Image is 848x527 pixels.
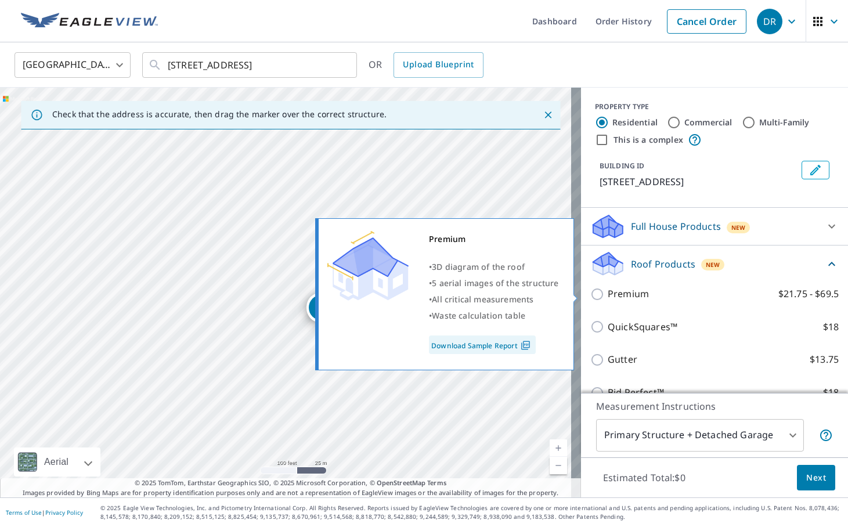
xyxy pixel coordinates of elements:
[778,287,839,301] p: $21.75 - $69.5
[759,117,810,128] label: Multi-Family
[802,161,829,179] button: Edit building 1
[631,257,695,271] p: Roof Products
[6,508,42,517] a: Terms of Use
[550,439,567,457] a: Current Level 18, Zoom In
[731,223,746,232] span: New
[819,428,833,442] span: Your report will include the primary structure and a detached garage if one exists.
[394,52,483,78] a: Upload Blueprint
[590,250,839,277] div: Roof ProductsNew
[590,212,839,240] div: Full House ProductsNew
[608,385,664,400] p: Bid Perfect™
[45,508,83,517] a: Privacy Policy
[432,277,558,288] span: 5 aerial images of the structure
[429,231,559,247] div: Premium
[806,471,826,485] span: Next
[757,9,782,34] div: DR
[427,478,446,487] a: Terms
[432,294,533,305] span: All critical measurements
[706,260,720,269] span: New
[823,385,839,400] p: $18
[306,293,337,329] div: Dropped pin, building 1, Residential property, 4500 Crawdad Ct Wilmington, NC 28405
[550,457,567,474] a: Current Level 18, Zoom Out
[667,9,746,34] a: Cancel Order
[608,352,637,367] p: Gutter
[21,13,158,30] img: EV Logo
[810,352,839,367] p: $13.75
[614,134,683,146] label: This is a complex
[600,175,797,189] p: [STREET_ADDRESS]
[432,261,525,272] span: 3D diagram of the roof
[596,419,804,452] div: Primary Structure + Detached Garage
[518,340,533,351] img: Pdf Icon
[608,320,677,334] p: QuickSquares™
[15,49,131,81] div: [GEOGRAPHIC_DATA]
[429,335,536,354] a: Download Sample Report
[540,107,555,122] button: Close
[52,109,387,120] p: Check that the address is accurate, then drag the marker over the correct structure.
[168,49,333,81] input: Search by address or latitude-longitude
[429,308,559,324] div: •
[429,259,559,275] div: •
[403,57,474,72] span: Upload Blueprint
[596,399,833,413] p: Measurement Instructions
[432,310,525,321] span: Waste calculation table
[612,117,658,128] label: Residential
[631,219,721,233] p: Full House Products
[100,504,842,521] p: © 2025 Eagle View Technologies, Inc. and Pictometry International Corp. All Rights Reserved. Repo...
[14,447,100,477] div: Aerial
[369,52,483,78] div: OR
[6,509,83,516] p: |
[600,161,644,171] p: BUILDING ID
[595,102,834,112] div: PROPERTY TYPE
[429,275,559,291] div: •
[377,478,425,487] a: OpenStreetMap
[797,465,835,491] button: Next
[429,291,559,308] div: •
[594,465,695,490] p: Estimated Total: $0
[41,447,72,477] div: Aerial
[823,320,839,334] p: $18
[684,117,732,128] label: Commercial
[608,287,649,301] p: Premium
[135,478,446,488] span: © 2025 TomTom, Earthstar Geographics SIO, © 2025 Microsoft Corporation, ©
[327,231,409,301] img: Premium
